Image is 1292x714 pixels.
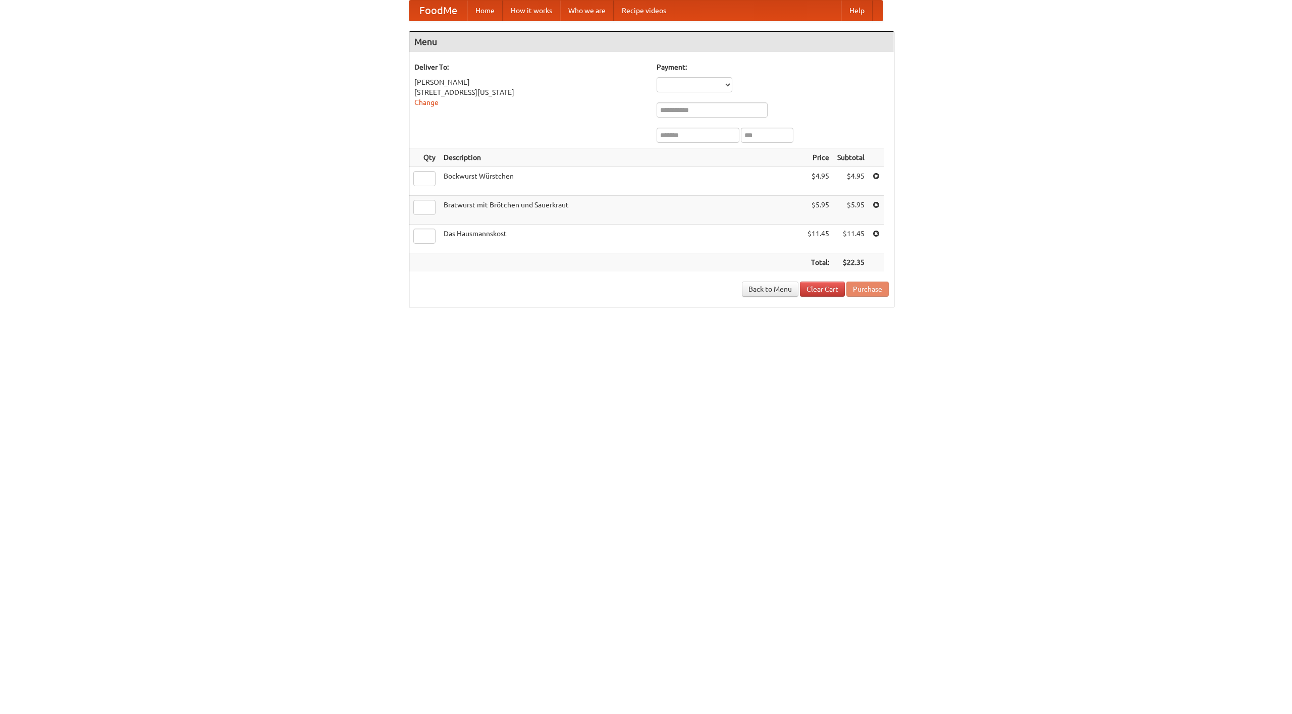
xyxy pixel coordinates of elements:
[657,62,889,72] h5: Payment:
[409,1,467,21] a: FoodMe
[833,148,869,167] th: Subtotal
[841,1,873,21] a: Help
[742,282,798,297] a: Back to Menu
[414,77,647,87] div: [PERSON_NAME]
[440,225,803,253] td: Das Hausmannskost
[803,167,833,196] td: $4.95
[833,225,869,253] td: $11.45
[833,253,869,272] th: $22.35
[440,148,803,167] th: Description
[503,1,560,21] a: How it works
[414,62,647,72] h5: Deliver To:
[803,196,833,225] td: $5.95
[803,253,833,272] th: Total:
[409,32,894,52] h4: Menu
[803,225,833,253] td: $11.45
[800,282,845,297] a: Clear Cart
[833,167,869,196] td: $4.95
[614,1,674,21] a: Recipe videos
[414,87,647,97] div: [STREET_ADDRESS][US_STATE]
[833,196,869,225] td: $5.95
[560,1,614,21] a: Who we are
[440,167,803,196] td: Bockwurst Würstchen
[414,98,439,106] a: Change
[409,148,440,167] th: Qty
[846,282,889,297] button: Purchase
[803,148,833,167] th: Price
[467,1,503,21] a: Home
[440,196,803,225] td: Bratwurst mit Brötchen und Sauerkraut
